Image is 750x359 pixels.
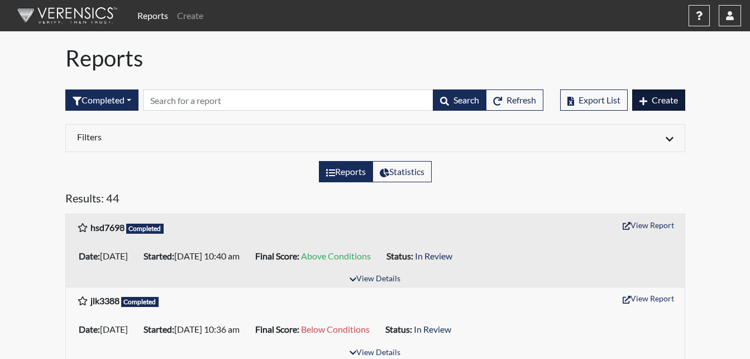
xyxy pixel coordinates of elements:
button: Create [632,89,685,111]
span: In Review [415,251,452,261]
span: Refresh [507,95,536,105]
h5: Results: 44 [65,191,685,209]
b: Started: [144,251,174,261]
button: Completed [65,89,138,111]
div: Click to expand/collapse filters [69,131,682,145]
span: Export List [579,95,620,105]
li: [DATE] 10:40 am [139,247,251,265]
span: Search [453,95,479,105]
a: Create [173,4,208,27]
h1: Reports [65,45,685,72]
button: View Report [618,216,679,234]
button: Export List [560,89,628,111]
b: Final Score: [255,324,299,334]
b: Date: [79,324,100,334]
b: jlk3388 [90,295,120,306]
b: Status: [385,324,412,334]
li: [DATE] 10:36 am [139,320,251,338]
span: Above Conditions [301,251,371,261]
button: Search [433,89,486,111]
div: Filter by interview status [65,89,138,111]
b: Started: [144,324,174,334]
span: In Review [414,324,451,334]
span: Create [652,95,678,105]
button: View Details [345,272,405,287]
span: Completed [126,224,164,234]
span: Completed [121,297,159,307]
input: Search by Registration ID, Interview Number, or Investigation Name. [143,89,433,111]
b: Date: [79,251,100,261]
a: Reports [133,4,173,27]
b: hsd7698 [90,222,125,233]
button: Refresh [486,89,543,111]
li: [DATE] [74,247,139,265]
span: Below Conditions [301,324,370,334]
label: View the list of reports [319,161,373,182]
button: View Report [618,290,679,307]
b: Status: [386,251,413,261]
label: View statistics about completed interviews [372,161,432,182]
h6: Filters [77,131,367,142]
b: Final Score: [255,251,299,261]
li: [DATE] [74,320,139,338]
